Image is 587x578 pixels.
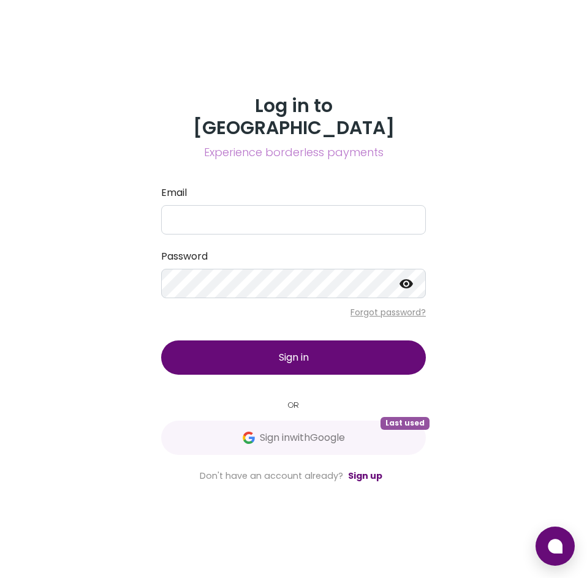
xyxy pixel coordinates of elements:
[161,144,426,161] span: Experience borderless payments
[161,249,426,264] label: Password
[200,470,343,482] span: Don't have an account already?
[279,350,309,364] span: Sign in
[381,417,430,429] span: Last used
[260,430,345,445] span: Sign in with Google
[161,95,426,139] h3: Log in to [GEOGRAPHIC_DATA]
[243,432,255,444] img: Google
[348,470,382,482] a: Sign up
[161,399,426,411] small: OR
[161,306,426,318] p: Forgot password?
[536,527,575,566] button: Open chat window
[161,186,426,200] label: Email
[161,421,426,455] button: GoogleSign inwithGoogleLast used
[161,340,426,375] button: Sign in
